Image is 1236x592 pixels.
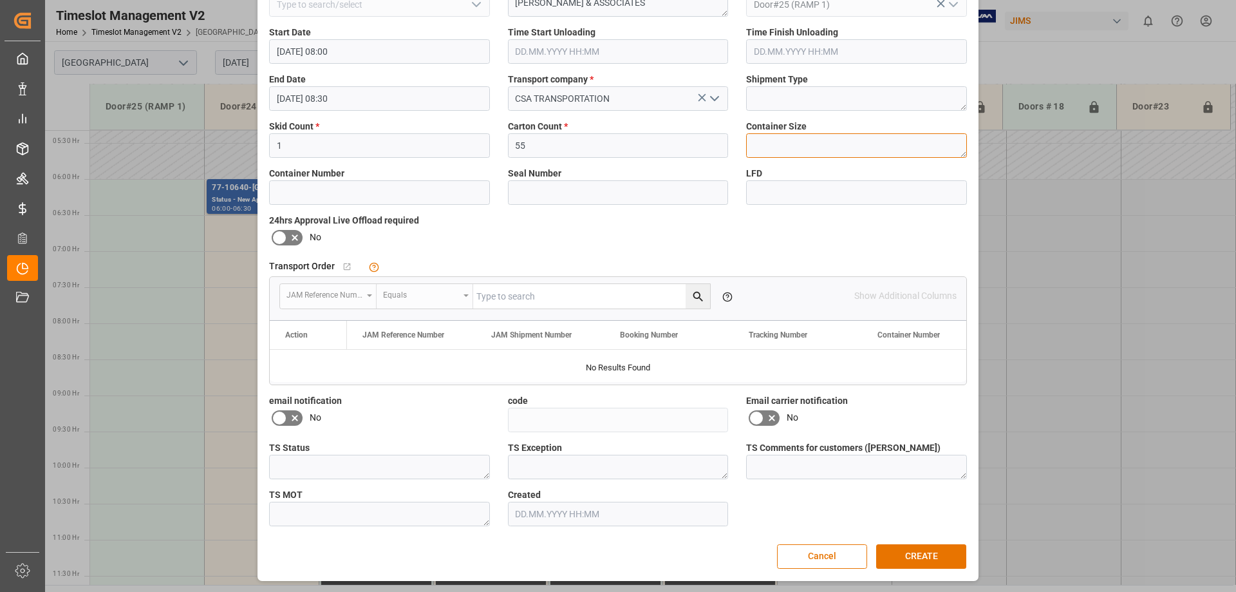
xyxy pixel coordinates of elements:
span: Time Start Unloading [508,26,595,39]
span: No [787,411,798,425]
span: Seal Number [508,167,561,180]
button: open menu [704,89,724,109]
input: DD.MM.YYYY HH:MM [269,39,490,64]
span: TS Status [269,441,310,455]
span: End Date [269,73,306,86]
span: Transport company [508,73,594,86]
span: Email carrier notification [746,394,848,408]
button: open menu [377,284,473,309]
div: Action [285,330,308,339]
input: DD.MM.YYYY HH:MM [746,39,967,64]
span: email notification [269,394,342,408]
span: Shipment Type [746,73,808,86]
span: LFD [746,167,762,180]
span: Container Number [877,330,940,339]
input: Type to search [473,284,710,309]
span: JAM Shipment Number [491,330,572,339]
input: DD.MM.YYYY HH:MM [269,86,490,111]
button: CREATE [876,544,966,569]
span: Time Finish Unloading [746,26,838,39]
input: DD.MM.YYYY HH:MM [508,502,729,526]
span: 24hrs Approval Live Offload required [269,214,419,227]
span: Tracking Number [749,330,807,339]
span: Container Size [746,120,807,133]
span: No [310,411,321,425]
span: JAM Reference Number [362,330,444,339]
button: search button [686,284,710,309]
span: TS MOT [269,488,303,502]
span: TS Comments for customers ([PERSON_NAME]) [746,441,941,455]
span: Start Date [269,26,311,39]
span: code [508,394,528,408]
div: Equals [383,286,459,301]
span: TS Exception [508,441,562,455]
span: Created [508,488,541,502]
button: open menu [280,284,377,309]
div: JAM Reference Number [286,286,362,301]
button: Cancel [777,544,867,569]
span: Container Number [269,167,344,180]
span: Carton Count [508,120,568,133]
span: Skid Count [269,120,319,133]
span: Transport Order [269,260,335,273]
input: DD.MM.YYYY HH:MM [508,39,729,64]
span: Booking Number [620,330,678,339]
span: No [310,231,321,244]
